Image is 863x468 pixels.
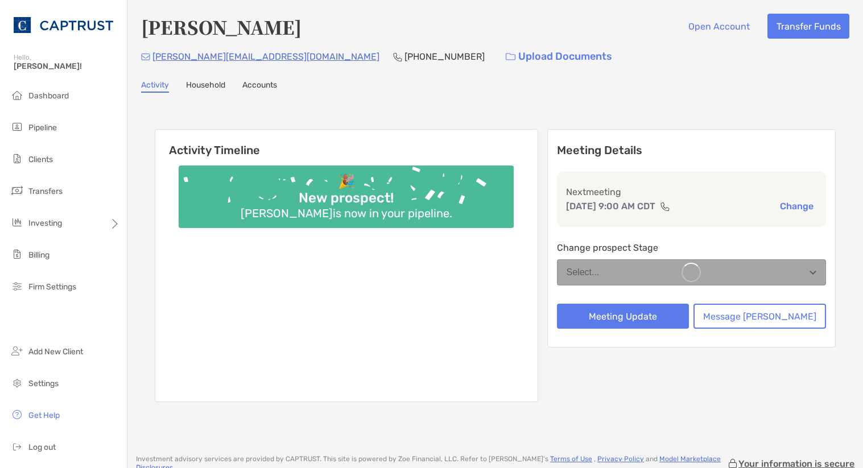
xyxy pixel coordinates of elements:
img: billing icon [10,247,24,261]
img: investing icon [10,216,24,229]
img: firm-settings icon [10,279,24,293]
img: Email Icon [141,53,150,60]
p: Change prospect Stage [557,241,827,255]
button: Message [PERSON_NAME] [693,304,826,329]
p: [PERSON_NAME][EMAIL_ADDRESS][DOMAIN_NAME] [152,49,379,64]
h4: [PERSON_NAME] [141,14,302,40]
img: communication type [660,202,670,211]
span: Clients [28,155,53,164]
a: Upload Documents [498,44,620,69]
button: Meeting Update [557,304,689,329]
img: pipeline icon [10,120,24,134]
button: Change [777,200,817,212]
span: Dashboard [28,91,69,101]
p: Next meeting [566,185,817,199]
p: [DATE] 9:00 AM CDT [566,199,655,213]
img: button icon [506,53,515,61]
img: logout icon [10,440,24,453]
span: Log out [28,442,56,452]
p: Meeting Details [557,143,827,158]
a: Household [186,80,225,93]
img: settings icon [10,376,24,390]
div: New prospect! [294,190,398,206]
button: Open Account [679,14,758,39]
a: Privacy Policy [597,455,644,463]
a: Accounts [242,80,277,93]
button: Transfer Funds [767,14,849,39]
a: Activity [141,80,169,93]
span: Transfers [28,187,63,196]
img: get-help icon [10,408,24,421]
img: Phone Icon [393,52,402,61]
span: [PERSON_NAME]! [14,61,120,71]
img: clients icon [10,152,24,165]
div: [PERSON_NAME] is now in your pipeline. [236,206,457,220]
span: Billing [28,250,49,260]
a: Terms of Use [550,455,592,463]
img: Confetti [179,165,514,218]
img: CAPTRUST Logo [14,5,113,45]
p: [PHONE_NUMBER] [404,49,485,64]
span: Get Help [28,411,60,420]
img: transfers icon [10,184,24,197]
img: dashboard icon [10,88,24,102]
span: Add New Client [28,347,83,357]
h6: Activity Timeline [155,130,538,157]
span: Pipeline [28,123,57,132]
span: Settings [28,379,59,388]
div: 🎉 [333,173,360,190]
span: Firm Settings [28,282,76,292]
span: Investing [28,218,62,228]
img: add_new_client icon [10,344,24,358]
